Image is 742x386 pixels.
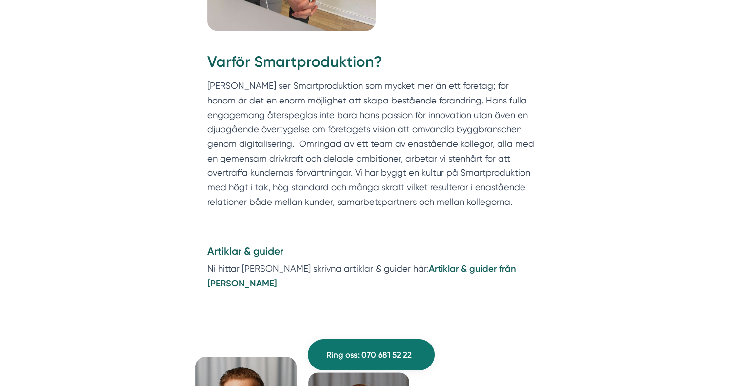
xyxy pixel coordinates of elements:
[207,79,535,209] p: [PERSON_NAME] ser Smartproduktion som mycket mer än ett företag; för honom är det en enorm möjlig...
[207,262,535,291] p: Ni hittar [PERSON_NAME] skrivna artiklar & guider här:
[326,348,412,362] span: Ring oss: 070 681 52 22
[308,339,435,370] a: Ring oss: 070 681 52 22
[207,264,516,289] a: Artiklar & guider från [PERSON_NAME]
[207,53,382,71] strong: Varför Smartproduktion?
[207,244,535,262] h4: Artiklar & guider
